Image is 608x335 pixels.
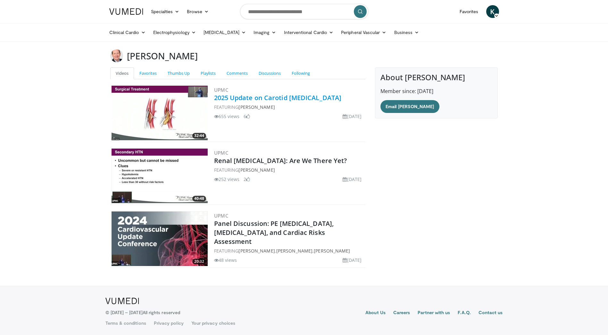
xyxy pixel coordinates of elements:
[380,73,492,82] h4: About [PERSON_NAME]
[192,259,206,264] span: 20:32
[112,149,208,203] img: fc97c2a8-e9f0-4d43-a1c1-36d0b6aca421.300x170_q85_crop-smart_upscale.jpg
[214,93,342,102] a: 2025 Update on Carotid [MEDICAL_DATA]
[343,257,362,263] li: [DATE]
[112,211,208,266] a: 20:32
[280,26,337,39] a: Interventional Cardio
[214,104,364,110] div: FEATURING
[456,5,482,18] a: Favorites
[195,67,221,79] a: Playlists
[134,67,162,79] a: Favorites
[244,176,250,183] li: 2
[238,248,275,254] a: [PERSON_NAME]
[393,309,410,317] a: Careers
[127,49,198,62] h3: [PERSON_NAME]
[380,100,439,113] a: Email [PERSON_NAME]
[183,5,212,18] a: Browse
[214,212,229,219] a: UPMC
[221,67,253,79] a: Comments
[147,5,183,18] a: Specialties
[286,67,315,79] a: Following
[343,113,362,120] li: [DATE]
[109,8,143,15] img: VuMedi Logo
[244,113,250,120] li: 6
[337,26,390,39] a: Peripheral Vascular
[314,248,350,254] a: [PERSON_NAME]
[214,257,237,263] li: 48 views
[112,86,208,140] img: 74ab22e8-c635-44e3-9256-8258a2078f0c.300x170_q85_crop-smart_upscale.jpg
[192,133,206,139] span: 32:44
[191,320,235,326] a: Your privacy choices
[214,176,240,183] li: 252 views
[105,26,149,39] a: Clinical Cardio
[200,26,250,39] a: [MEDICAL_DATA]
[154,320,184,326] a: Privacy policy
[162,67,195,79] a: Thumbs Up
[110,67,134,79] a: Videos
[418,309,450,317] a: Partner with us
[112,86,208,140] a: 32:44
[214,219,334,246] a: Panel Discussion: PE [MEDICAL_DATA], [MEDICAL_DATA], and Cardiac Risks Assessment
[110,49,123,62] img: Avatar
[214,247,364,254] div: FEATURING , ,
[112,211,208,266] img: 87e14faa-532e-47a6-b00b-c5d8ea4974d7.300x170_q85_crop-smart_upscale.jpg
[240,4,368,19] input: Search topics, interventions
[253,67,286,79] a: Discussions
[214,87,229,93] a: UPMC
[486,5,499,18] a: K
[458,309,471,317] a: F.A.Q.
[250,26,280,39] a: Imaging
[149,26,200,39] a: Electrophysiology
[365,309,386,317] a: About Us
[214,167,364,173] div: FEATURING
[214,150,229,156] a: UPMC
[238,104,275,110] a: [PERSON_NAME]
[390,26,423,39] a: Business
[380,87,492,95] p: Member since: [DATE]
[343,176,362,183] li: [DATE]
[105,309,180,316] p: © [DATE] – [DATE]
[238,167,275,173] a: [PERSON_NAME]
[479,309,503,317] a: Contact us
[105,320,146,326] a: Terms & conditions
[214,113,240,120] li: 655 views
[105,298,139,304] img: VuMedi Logo
[214,156,347,165] a: Renal [MEDICAL_DATA]: Are We There Yet?
[143,310,180,315] span: All rights reserved
[192,196,206,202] span: 40:48
[112,149,208,203] a: 40:48
[276,248,312,254] a: [PERSON_NAME]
